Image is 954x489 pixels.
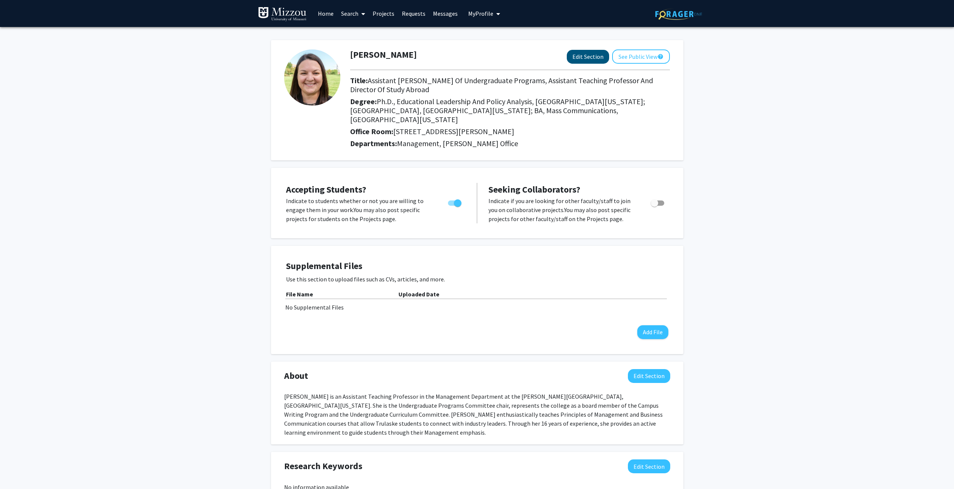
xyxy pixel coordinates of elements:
[258,7,307,22] img: University of Missouri Logo
[567,50,609,64] button: Edit Section
[337,0,369,27] a: Search
[286,261,668,272] h4: Supplemental Files
[286,196,434,223] p: Indicate to students whether or not you are willing to engage them in your work. You may also pos...
[657,52,663,61] mat-icon: help
[350,76,670,94] h2: Title:
[284,369,308,383] span: About
[350,97,645,124] span: Ph.D., Educational Leadership And Policy Analysis, [GEOGRAPHIC_DATA][US_STATE]; [GEOGRAPHIC_DATA]...
[284,392,670,437] div: [PERSON_NAME] is an Assistant Teaching Professor in the Management Department at the [PERSON_NAME...
[612,49,670,64] button: See Public View
[286,184,366,195] span: Accepting Students?
[488,184,580,195] span: Seeking Collaborators?
[468,10,493,17] span: My Profile
[314,0,337,27] a: Home
[398,290,439,298] b: Uploaded Date
[628,369,670,383] button: Edit About
[637,325,668,339] button: Add File
[628,459,670,473] button: Edit Research Keywords
[369,0,398,27] a: Projects
[350,97,670,124] h2: Degree:
[445,196,466,208] div: Toggle
[284,459,362,473] span: Research Keywords
[398,0,429,27] a: Requests
[6,455,32,483] iframe: Chat
[397,139,518,148] span: Management, [PERSON_NAME] Office
[655,8,702,20] img: ForagerOne Logo
[344,139,675,148] h2: Departments:
[286,275,668,284] p: Use this section to upload files such as CVs, articles, and more.
[350,76,653,94] span: Assistant [PERSON_NAME] Of Undergraduate Programs, Assistant Teaching Professor And Director Of S...
[350,49,417,60] h1: [PERSON_NAME]
[488,196,636,223] p: Indicate if you are looking for other faculty/staff to join you on collaborative projects. You ma...
[284,49,340,106] img: Profile Picture
[350,127,670,136] h2: Office Room:
[429,0,461,27] a: Messages
[648,196,668,208] div: Toggle
[286,290,313,298] b: File Name
[285,303,669,312] div: No Supplemental Files
[393,127,514,136] span: [STREET_ADDRESS][PERSON_NAME]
